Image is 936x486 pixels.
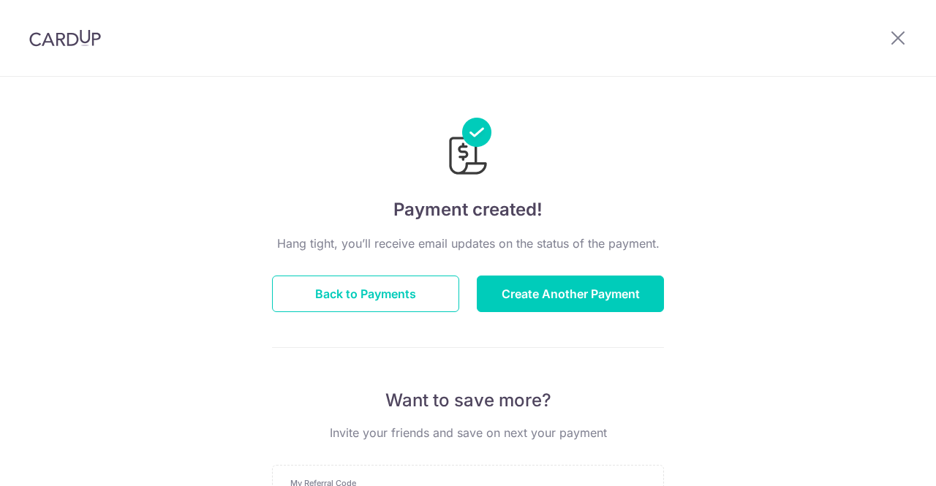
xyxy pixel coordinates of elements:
img: Payments [445,118,491,179]
img: CardUp [29,29,101,47]
button: Create Another Payment [477,276,664,312]
p: Invite your friends and save on next your payment [272,424,664,441]
p: Want to save more? [272,389,664,412]
p: Hang tight, you’ll receive email updates on the status of the payment. [272,235,664,252]
button: Back to Payments [272,276,459,312]
h4: Payment created! [272,197,664,223]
